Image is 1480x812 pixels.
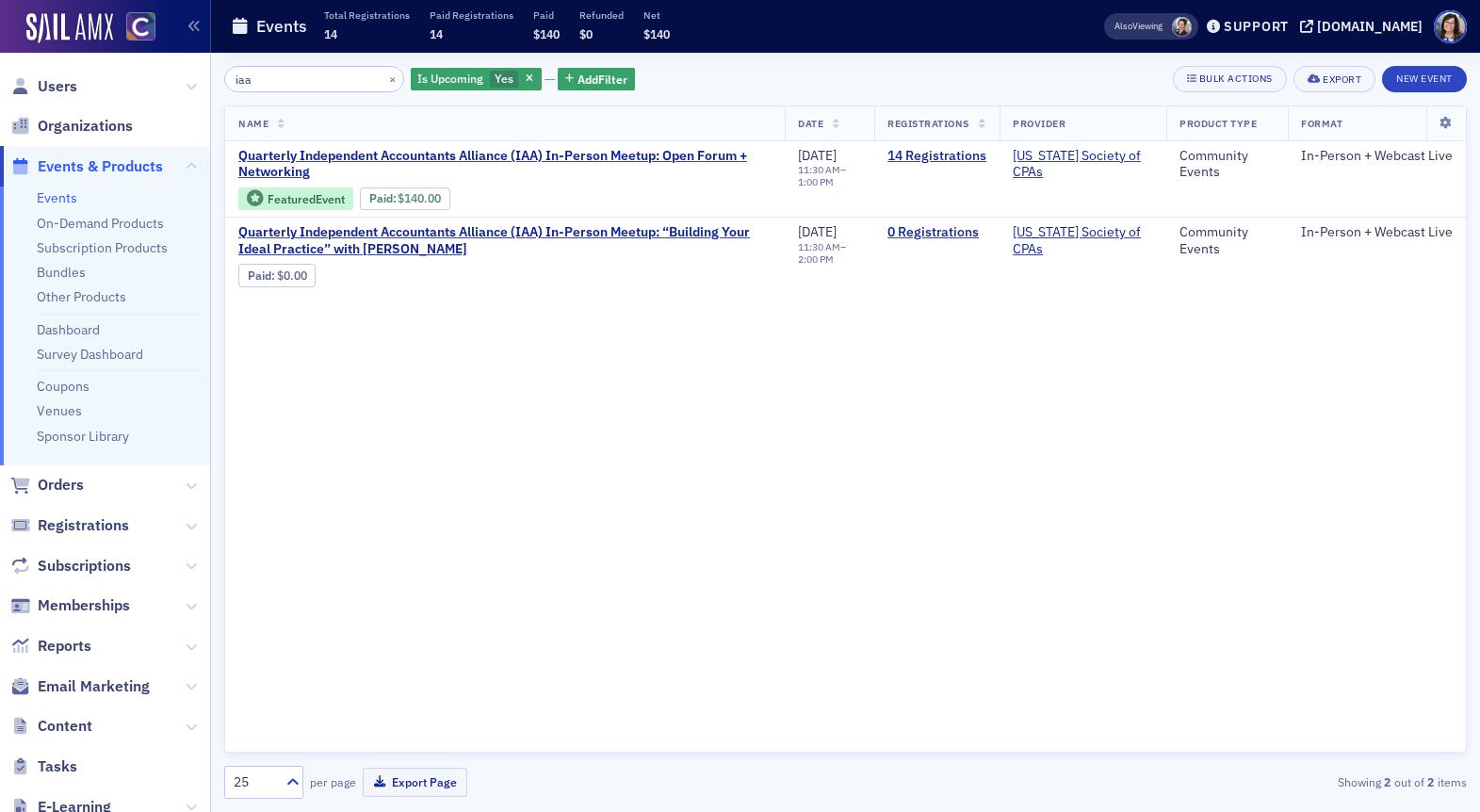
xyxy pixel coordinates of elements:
a: Content [10,716,92,737]
p: Refunded [579,8,624,22]
a: Bundles [37,264,86,281]
div: In-Person + Webcast Live [1301,148,1453,165]
span: Tasks [38,756,77,777]
span: 14 [430,26,443,41]
a: 14 Registrations [887,148,986,165]
span: : [369,191,398,205]
time: 11:30 AM [798,240,840,253]
button: Export Page [363,768,467,797]
span: Profile [1434,10,1467,43]
span: Content [38,716,92,737]
span: Yes [495,71,513,86]
a: Memberships [10,595,130,616]
span: Memberships [38,595,130,616]
span: Provider [1013,117,1065,130]
a: Coupons [37,378,89,395]
span: Organizations [38,116,133,137]
a: Events & Products [10,156,163,177]
a: Survey Dashboard [37,346,143,363]
div: – [798,164,861,188]
a: Tasks [10,756,77,777]
span: Pamela Galey-Coleman [1172,17,1192,37]
input: Search… [224,66,404,92]
span: Format [1301,117,1342,130]
span: Users [38,76,77,97]
a: Organizations [10,116,133,137]
span: Colorado Society of CPAs [1013,148,1153,181]
a: On-Demand Products [37,215,164,232]
div: Paid: 15 - $14000 [360,187,450,210]
div: Paid: 0 - $0 [238,264,316,286]
div: Featured Event [238,187,353,211]
div: Support [1224,18,1289,35]
a: Other Products [37,288,126,305]
a: 0 Registrations [887,224,986,241]
a: Users [10,76,77,97]
p: Total Registrations [324,8,410,22]
div: In-Person + Webcast Live [1301,224,1453,241]
div: Yes [411,68,542,91]
img: SailAMX [126,12,155,41]
a: Events [37,189,77,206]
span: Subscriptions [38,556,131,577]
strong: 2 [1424,773,1438,790]
a: Subscriptions [10,556,131,577]
button: Bulk Actions [1173,66,1287,92]
a: Paid [248,268,271,283]
div: [DOMAIN_NAME] [1317,18,1423,35]
a: Paid [369,191,393,205]
span: Colorado Society of CPAs [1013,224,1153,257]
h1: Events [256,15,307,38]
span: Date [798,117,823,130]
div: Featured Event [268,194,345,204]
span: Email Marketing [38,676,150,697]
span: Registrations [38,515,129,536]
a: Quarterly Independent Accountants Alliance (IAA) In-Person Meetup: Open Forum + Networking [238,148,772,181]
a: View Homepage [113,12,155,44]
label: per page [310,773,356,790]
a: Subscription Products [37,239,168,256]
img: SailAMX [26,13,113,43]
button: × [384,70,401,87]
div: – [798,241,861,266]
span: $0 [579,26,593,41]
a: Orders [10,475,84,495]
a: [US_STATE] Society of CPAs [1013,148,1153,181]
span: Is Upcoming [417,71,483,86]
a: Venues [37,402,82,419]
span: [DATE] [798,147,837,164]
time: 2:00 PM [798,252,834,266]
div: Showing out of items [1065,773,1467,790]
span: $0.00 [277,268,307,283]
span: Product Type [1179,117,1257,130]
a: New Event [1382,69,1467,86]
a: Quarterly Independent Accountants Alliance (IAA) In-Person Meetup: “Building Your Ideal Practice”... [238,224,772,257]
strong: 2 [1381,773,1394,790]
a: Sponsor Library [37,428,129,445]
button: [DOMAIN_NAME] [1300,20,1429,33]
div: Community Events [1179,224,1275,257]
div: Bulk Actions [1199,73,1273,84]
a: Email Marketing [10,676,150,697]
span: $140.00 [398,191,441,205]
button: Export [1293,66,1375,92]
span: Registrations [887,117,969,130]
button: New Event [1382,66,1467,92]
span: Name [238,117,268,130]
div: Also [1114,20,1132,32]
a: Dashboard [37,321,100,338]
span: Orders [38,475,84,495]
span: [DATE] [798,223,837,240]
span: $140 [643,26,670,41]
div: Export [1323,74,1361,85]
a: Registrations [10,515,129,536]
span: 14 [324,26,337,41]
time: 1:00 PM [798,175,834,188]
button: AddFilter [558,68,635,91]
span: Events & Products [38,156,163,177]
p: Net [643,8,670,22]
time: 11:30 AM [798,163,840,176]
